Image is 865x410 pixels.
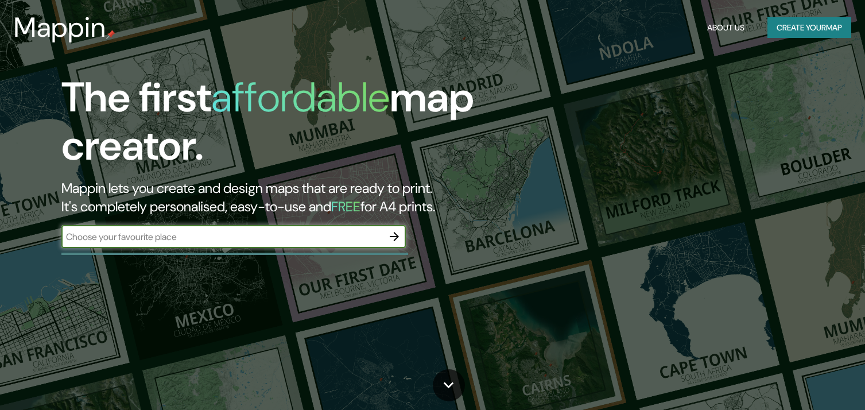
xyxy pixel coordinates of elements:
[61,74,494,179] h1: The first map creator.
[211,71,390,124] h1: affordable
[767,17,851,38] button: Create yourmap
[14,11,106,44] h3: Mappin
[61,230,383,243] input: Choose your favourite place
[703,17,749,38] button: About Us
[106,30,115,39] img: mappin-pin
[61,179,494,216] h2: Mappin lets you create and design maps that are ready to print. It's completely personalised, eas...
[331,198,360,215] h5: FREE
